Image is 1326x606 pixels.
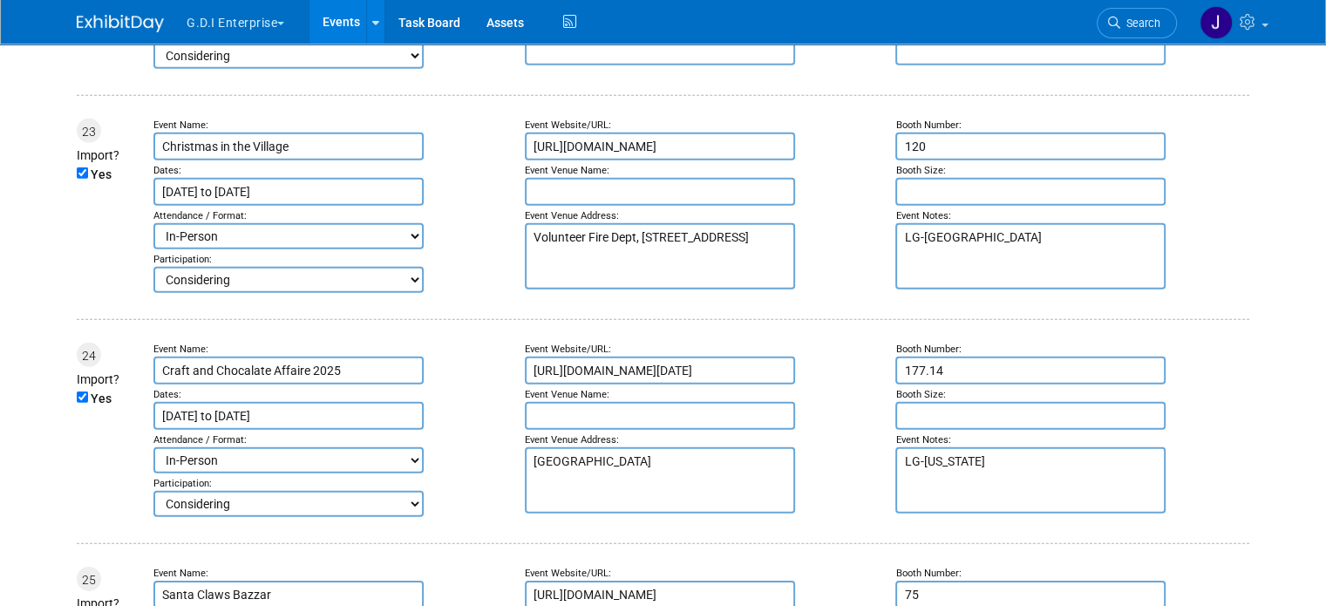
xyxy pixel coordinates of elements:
[525,567,879,581] div: Event Website/URL:
[525,223,795,289] textarea: Volunteer Fire Dept, [STREET_ADDRESS]
[1097,8,1177,38] a: Search
[895,388,1249,402] div: Booth Size:
[77,567,101,591] div: 25
[153,433,507,447] div: Attendance / Format:
[895,223,1166,289] textarea: LG-[GEOGRAPHIC_DATA]
[525,209,879,223] div: Event Venue Address:
[91,390,112,407] label: Yes
[153,209,507,223] div: Attendance / Format:
[77,119,101,143] div: 23
[77,146,136,164] div: Import?
[895,447,1166,514] textarea: LG-[US_STATE]
[895,343,1249,357] div: Booth Number:
[895,209,1249,223] div: Event Notes:
[895,119,1249,133] div: Booth Number:
[895,164,1249,178] div: Booth Size:
[525,388,879,402] div: Event Venue Name:
[525,164,879,178] div: Event Venue Name:
[895,567,1249,581] div: Booth Number:
[895,433,1249,447] div: Event Notes:
[525,433,879,447] div: Event Venue Address:
[153,119,507,133] div: Event Name:
[153,477,507,491] div: Participation:
[525,119,879,133] div: Event Website/URL:
[77,343,101,367] div: 24
[153,178,424,206] input: Start Date - End Date
[91,166,112,183] label: Yes
[153,253,507,267] div: Participation:
[1200,6,1233,39] img: Jonathan Zargo
[77,15,164,32] img: ExhibitDay
[153,343,507,357] div: Event Name:
[1120,17,1160,30] span: Search
[153,567,507,581] div: Event Name:
[153,164,507,178] div: Dates:
[525,447,795,514] textarea: [GEOGRAPHIC_DATA]
[153,388,507,402] div: Dates:
[153,402,424,430] input: Start Date - End Date
[77,371,136,388] div: Import?
[525,343,879,357] div: Event Website/URL:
